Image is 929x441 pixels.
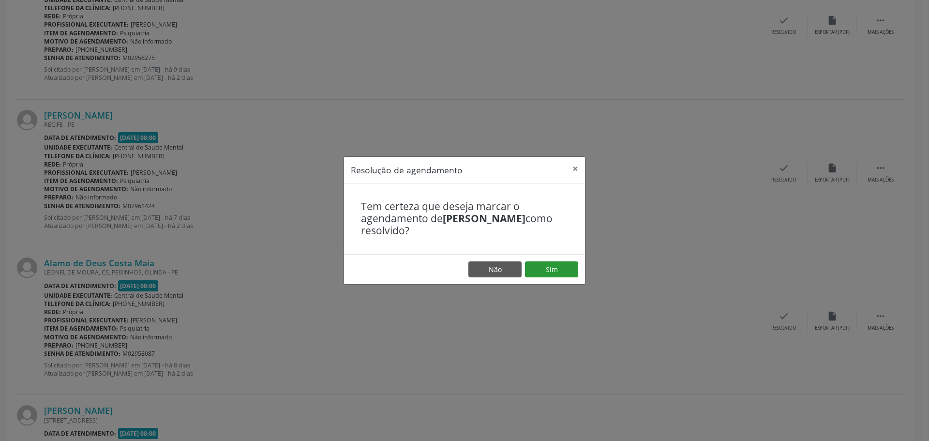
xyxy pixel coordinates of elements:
button: Close [566,157,585,181]
button: Não [468,261,522,278]
h5: Resolução de agendamento [351,164,463,176]
button: Sim [525,261,578,278]
h4: Tem certeza que deseja marcar o agendamento de como resolvido? [361,200,568,237]
b: [PERSON_NAME] [443,212,525,225]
